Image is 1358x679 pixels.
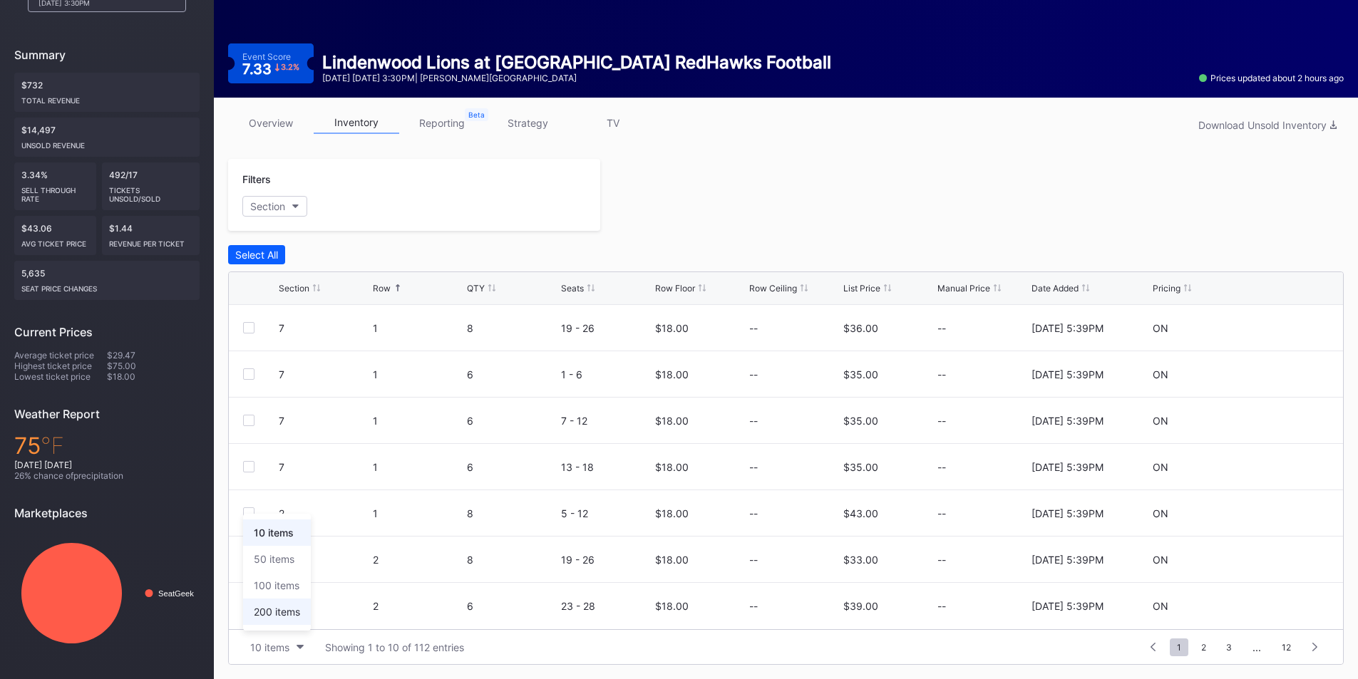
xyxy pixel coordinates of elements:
[243,638,311,657] button: 10 items
[749,554,758,566] div: --
[937,600,1028,612] div: --
[937,554,1028,566] div: --
[1032,554,1104,566] div: [DATE] 5:39PM
[254,606,300,618] div: 200 items
[14,531,200,655] svg: Chart title
[561,554,652,566] div: 19 - 26
[467,600,557,612] div: 6
[1194,638,1213,656] span: 2
[655,600,689,612] div: $18.00
[749,600,758,612] div: --
[843,554,878,566] div: $33.00
[373,554,463,566] div: 2
[325,641,464,653] div: Showing 1 to 10 of 112 entries
[279,600,369,612] div: 2
[1170,638,1188,656] span: 1
[373,600,463,612] div: 2
[1219,638,1239,656] span: 3
[1275,638,1298,656] span: 12
[1242,641,1272,653] div: ...
[254,527,294,539] div: 10 items
[1032,600,1104,612] div: [DATE] 5:39PM
[561,600,652,612] div: 23 - 28
[843,600,878,612] div: $39.00
[254,553,294,565] div: 50 items
[254,579,299,591] div: 100 items
[279,554,369,566] div: 1
[158,589,194,598] text: SeatGeek
[1153,600,1168,612] div: ON
[655,554,689,566] div: $18.00
[250,641,289,653] div: 10 items
[467,554,557,566] div: 8
[1153,554,1168,566] div: ON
